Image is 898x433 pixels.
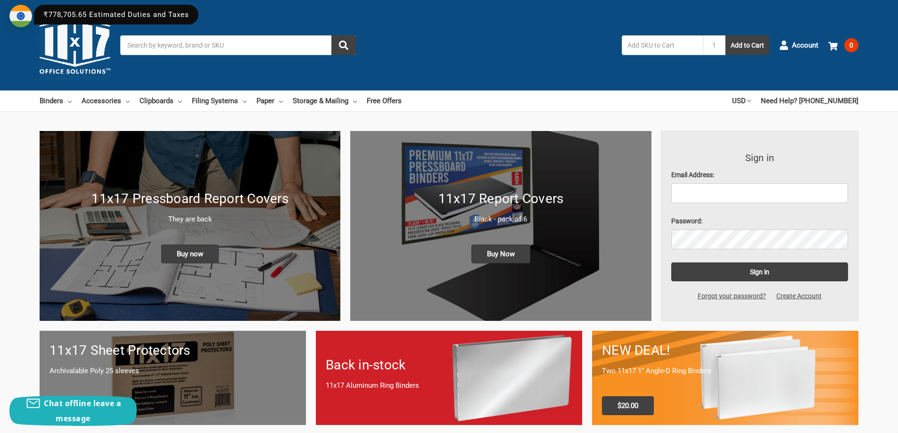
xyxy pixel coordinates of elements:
[350,131,651,321] a: 11x17 Report Covers 11x17 Report Covers Black - pack of 6 Buy Now
[844,38,858,52] span: 0
[771,291,827,301] a: Create Account
[120,35,356,55] input: Search by keyword, brand or SKU
[367,90,402,111] a: Free Offers
[671,262,849,281] input: Sign in
[326,380,572,391] p: 11x17 Aluminum Ring Binders
[761,90,858,111] a: Need Help? [PHONE_NUMBER]
[49,341,296,360] h1: 11x17 Sheet Protectors
[828,33,858,57] a: 0
[792,40,818,51] span: Account
[161,245,219,263] span: Buy now
[725,35,769,55] button: Add to Cart
[34,5,198,25] div: ₹778,705.65 Estimated Duties and Taxes
[256,90,283,111] a: Paper
[140,90,182,111] a: Clipboards
[49,366,296,376] p: Archivalable Poly 25 sleeves
[779,33,818,57] a: Account
[592,331,858,425] a: 11x17 Binder 2-pack only $20.00 NEW DEAL! Two 11x17 1" Angle-D Ring Binders $20.00
[622,35,703,55] input: Add SKU to Cart
[732,90,751,111] a: USD
[671,170,849,180] label: Email Address:
[293,90,357,111] a: Storage & Mailing
[350,131,651,321] img: 11x17 Report Covers
[471,245,530,263] span: Buy Now
[602,396,654,415] span: $20.00
[49,214,330,225] p: They are back
[602,366,849,376] p: Two 11x17 1" Angle-D Ring Binders
[9,5,32,27] img: duty and tax information for India
[82,90,130,111] a: Accessories
[40,131,340,321] img: New 11x17 Pressboard Binders
[49,189,330,209] h1: 11x17 Pressboard Report Covers
[192,90,247,111] a: Filing Systems
[9,396,137,426] button: Chat offline leave a message
[44,398,121,424] span: Chat offline leave a message
[692,291,771,301] a: Forgot your password?
[360,214,641,225] p: Black - pack of 6
[40,331,306,425] a: 11x17 sheet protectors 11x17 Sheet Protectors Archivalable Poly 25 sleeves Buy Now
[360,189,641,209] h1: 11x17 Report Covers
[316,331,582,425] a: Back in-stock 11x17 Aluminum Ring Binders
[40,131,340,321] a: New 11x17 Pressboard Binders 11x17 Pressboard Report Covers They are back Buy now
[671,216,849,226] label: Password:
[40,90,72,111] a: Binders
[671,151,849,165] h3: Sign in
[602,341,849,360] h1: NEW DEAL!
[326,355,572,375] h1: Back in-stock
[40,10,110,81] img: 11x17.com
